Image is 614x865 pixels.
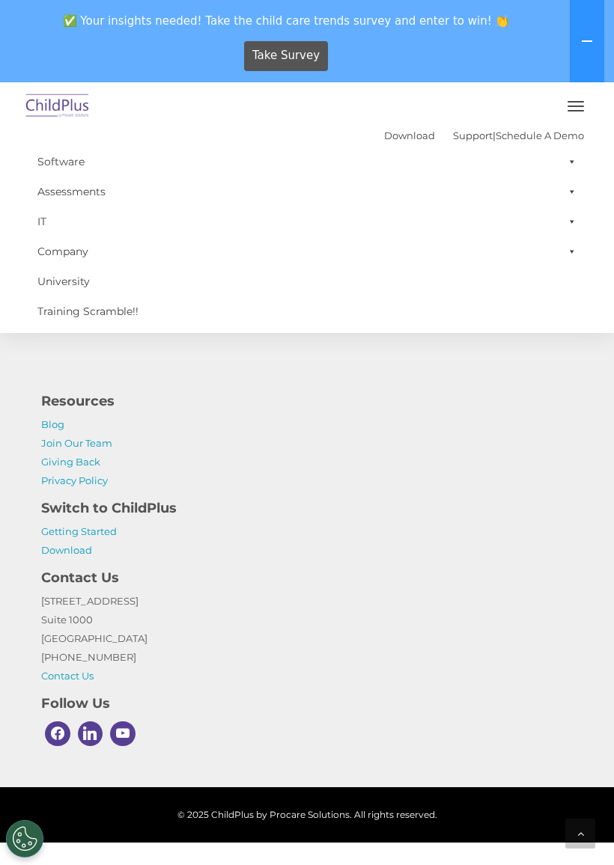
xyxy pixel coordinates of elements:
span: Take Survey [252,43,320,69]
a: Youtube [106,718,139,751]
a: Giving Back [41,456,100,468]
font: | [384,129,584,141]
a: IT [30,207,584,236]
h4: Switch to ChildPlus [41,498,573,519]
a: Take Survey [244,41,329,71]
a: Software [30,147,584,177]
a: Download [384,129,435,141]
a: Linkedin [74,718,107,751]
h4: Resources [41,391,573,412]
a: Getting Started [41,525,117,537]
a: Download [41,544,92,556]
a: Blog [41,418,64,430]
span: © 2025 ChildPlus by Procare Solutions. All rights reserved. [15,805,599,824]
a: Support [453,129,493,141]
a: Schedule A Demo [496,129,584,141]
h4: Follow Us [41,693,573,714]
span: ✅ Your insights needed! Take the child care trends survey and enter to win! 👏 [6,6,567,35]
p: [STREET_ADDRESS] Suite 1000 [GEOGRAPHIC_DATA] [PHONE_NUMBER] [41,592,573,685]
a: Join Our Team [41,437,112,449]
a: Training Scramble!! [30,296,584,326]
img: ChildPlus by Procare Solutions [22,89,93,124]
a: Privacy Policy [41,474,108,486]
a: University [30,266,584,296]
a: Assessments [30,177,584,207]
a: Facebook [41,718,74,751]
iframe: Chat Widget [362,703,614,865]
h4: Contact Us [41,567,573,588]
a: Company [30,236,584,266]
a: Contact Us [41,670,94,682]
button: Cookies Settings [6,820,43,858]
